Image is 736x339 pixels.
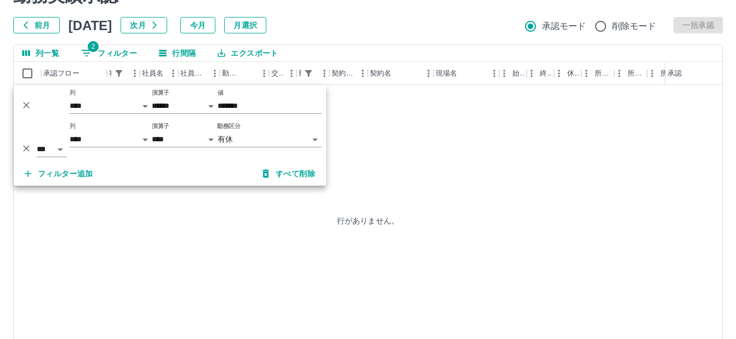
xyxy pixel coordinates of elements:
[567,62,579,85] div: 休憩
[37,141,67,157] select: 論理演算子
[512,62,524,85] div: 始業
[14,45,68,61] button: 列選択
[499,62,527,85] div: 始業
[370,62,391,85] div: 契約名
[18,97,35,113] button: 削除
[152,122,169,130] label: 演算子
[296,62,329,85] div: 勤務区分
[165,65,181,82] button: メニュー
[127,65,143,82] button: メニュー
[614,62,647,85] div: 所定終業
[301,66,316,81] button: フィルター表示
[218,89,224,97] label: 値
[420,65,437,82] button: メニュー
[111,66,127,81] button: フィルター表示
[540,62,552,85] div: 終業
[301,66,316,81] div: 1件のフィルターを適用中
[355,65,371,82] button: メニュー
[256,65,272,82] button: メニュー
[150,45,204,61] button: 行間隔
[368,62,433,85] div: 契約名
[595,62,612,85] div: 所定開始
[612,20,657,33] span: 削除モード
[209,45,287,61] button: エクスポート
[271,62,283,85] div: 交通費
[111,66,127,81] div: 1件のフィルターを適用中
[16,164,102,183] button: フィルター追加
[41,62,107,85] div: 承認フロー
[647,62,680,85] div: 所定休憩
[581,62,614,85] div: 所定開始
[269,62,296,85] div: 交通費
[13,17,60,33] button: 前月
[254,164,324,183] button: すべて削除
[627,62,645,85] div: 所定終業
[486,65,503,82] button: メニュー
[329,62,368,85] div: 契約コード
[436,62,457,85] div: 現場名
[142,62,163,85] div: 社員名
[70,89,76,97] label: 列
[18,140,35,157] button: 削除
[180,17,215,33] button: 今月
[43,62,79,85] div: 承認フロー
[140,62,178,85] div: 社員名
[332,62,355,85] div: 契約コード
[241,66,256,81] button: ソート
[224,17,266,33] button: 月選択
[107,62,140,85] div: 社員番号
[88,41,99,52] span: 2
[178,62,220,85] div: 社員区分
[70,122,76,130] label: 列
[283,65,300,82] button: メニュー
[180,62,207,85] div: 社員区分
[152,89,169,97] label: 演算子
[69,17,112,33] h5: [DATE]
[222,62,241,85] div: 勤務日
[542,20,586,33] span: 承認モード
[660,62,678,85] div: 所定休憩
[316,65,333,82] button: メニュー
[220,62,269,85] div: 勤務日
[217,122,240,130] label: 勤務区分
[433,62,499,85] div: 現場名
[14,85,326,186] div: フィルター表示
[554,62,581,85] div: 休憩
[527,62,554,85] div: 終業
[207,65,223,82] button: メニュー
[72,45,146,61] button: フィルター表示
[218,131,322,147] div: 有休
[665,62,722,85] div: 承認
[121,17,167,33] button: 次月
[667,62,682,85] div: 承認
